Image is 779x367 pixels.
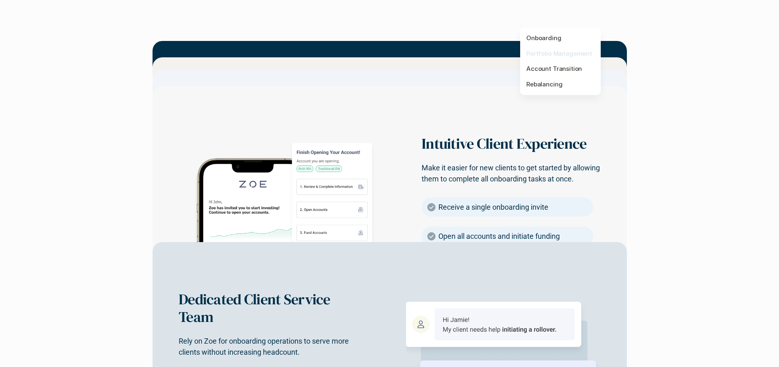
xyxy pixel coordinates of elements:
h3: Intuitive Client Experience [422,135,601,152]
a: Onboarding [526,34,561,42]
p: Receive a single onboarding invite [438,202,548,213]
a: Account Transition [526,65,582,72]
p: Open all accounts and initiate funding [438,231,560,242]
p: Rely on Zoe for onboarding operations to serve more clients without increasing headcount. [179,335,368,358]
a: Rebalancing [526,80,562,88]
p: Make it easier for new clients to get started by allowing them to complete all onboarding tasks a... [422,162,601,184]
h3: Dedicated Client Service Team [179,290,368,326]
a: Portfolio Management [526,50,592,57]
